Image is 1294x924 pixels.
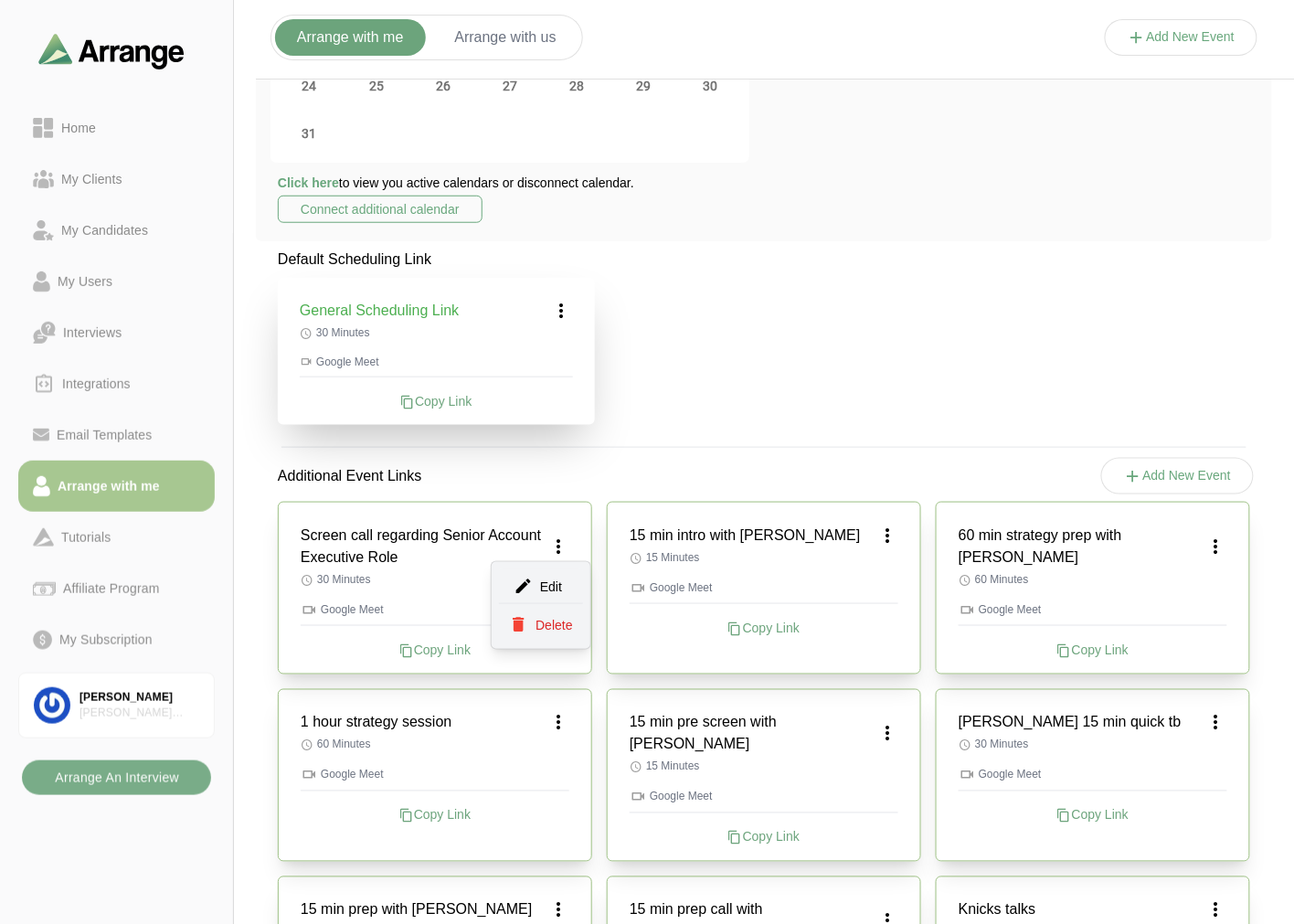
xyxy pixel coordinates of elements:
[630,828,898,846] div: Copy Link
[959,899,1035,921] h3: Knicks talks
[959,641,1227,659] div: Copy Link
[564,73,589,99] span: Thursday, August 28, 2025
[959,806,1227,824] div: Copy Link
[301,712,451,734] h3: 1 hour strategy session
[301,601,569,618] p: Google Meet
[959,572,1227,587] p: 60 Minutes
[80,690,199,706] div: [PERSON_NAME]
[301,738,569,752] p: 60 Minutes
[18,673,215,738] a: [PERSON_NAME][PERSON_NAME] Associates
[630,789,898,805] p: Google Meet
[18,307,215,358] a: Interviews
[697,73,723,99] span: Saturday, August 30, 2025
[22,760,211,795] button: Arrange An Interview
[301,767,569,783] p: Google Meet
[297,73,323,99] span: Sunday, August 24, 2025
[300,325,573,340] p: 30 Minutes
[18,614,215,665] a: My Subscription
[54,168,130,190] div: My Clients
[959,738,1227,752] p: 30 Minutes
[18,409,215,461] a: Email Templates
[278,249,595,271] p: Default Scheduling Link
[52,629,160,651] div: My Subscription
[630,759,898,774] p: 15 Minutes
[959,712,1182,734] h3: [PERSON_NAME] 15 min quick tb
[49,424,159,446] div: Email Templates
[630,712,876,756] h3: 15 min pre screen with [PERSON_NAME]
[18,461,215,512] a: Arrange with me
[300,392,573,410] div: Copy Link
[18,256,215,307] a: My Users
[256,443,443,509] p: Additional Event Links
[630,525,861,547] h3: 15 min intro with [PERSON_NAME]
[275,19,426,56] button: Arrange with me
[631,73,656,99] span: Friday, August 29, 2025
[278,196,483,223] button: Connect additional calendar
[80,706,199,721] div: [PERSON_NAME] Associates
[55,373,138,395] div: Integrations
[278,174,634,192] p: to view you active calendars or disconnect calendar.
[497,73,523,99] span: Wednesday, August 27, 2025
[297,121,323,146] span: Sunday, August 31, 2025
[18,563,215,614] a: Affiliate Program
[56,322,129,344] div: Interviews
[499,608,583,642] div: Delete
[300,355,573,369] p: Google Meet
[18,512,215,563] a: Tutorials
[301,525,547,568] h3: Screen call regarding Senior Account Executive Role
[433,19,578,56] button: Arrange with us
[38,33,185,69] img: arrangeai-name-small-logo.4d2b8aee.svg
[54,526,118,548] div: Tutorials
[630,550,898,565] p: 15 Minutes
[301,641,569,659] div: Copy Link
[56,578,166,600] div: Affiliate Program
[959,767,1227,783] p: Google Meet
[959,525,1205,568] h3: 60 min strategy prep with [PERSON_NAME]
[54,219,155,241] div: My Candidates
[301,899,532,921] h3: 15 min prep with [PERSON_NAME]
[18,205,215,256] a: My Candidates
[301,572,569,587] p: 30 Minutes
[364,73,389,99] span: Monday, August 25, 2025
[301,806,569,824] div: Copy Link
[50,475,167,497] div: Arrange with me
[430,73,456,99] span: Tuesday, August 26, 2025
[18,102,215,154] a: Home
[630,619,898,637] div: Copy Link
[54,117,103,139] div: Home
[300,300,459,322] h3: General Scheduling Link
[50,271,120,292] div: My Users
[630,579,898,596] p: Google Meet
[18,358,215,409] a: Integrations
[1101,458,1255,494] button: Add New Event
[278,175,339,190] span: Click here
[54,760,179,795] b: Arrange An Interview
[1105,19,1258,56] button: Add New Event
[959,601,1227,618] p: Google Meet
[18,154,215,205] a: My Clients
[499,569,583,603] div: Edit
